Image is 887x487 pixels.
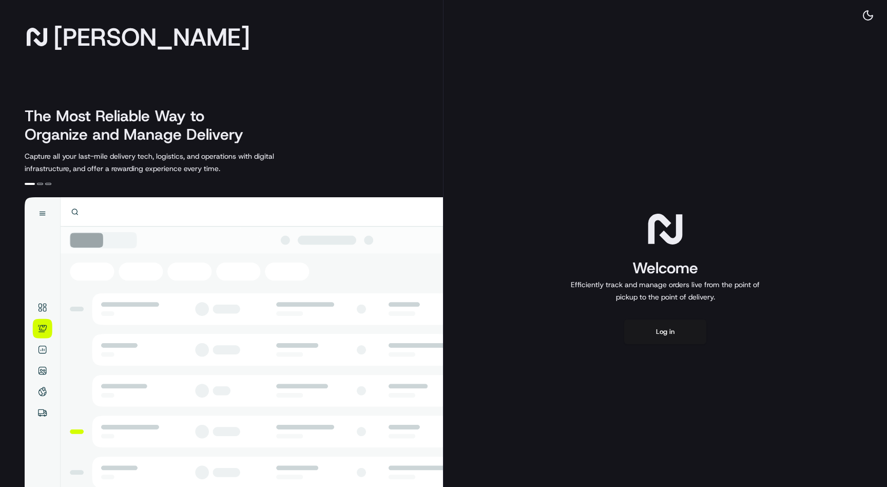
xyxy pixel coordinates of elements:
button: Log in [624,320,706,344]
p: Efficiently track and manage orders live from the point of pickup to the point of delivery. [567,278,764,303]
h2: The Most Reliable Way to Organize and Manage Delivery [25,107,255,144]
h1: Welcome [567,258,764,278]
span: [PERSON_NAME] [53,27,250,47]
p: Capture all your last-mile delivery tech, logistics, and operations with digital infrastructure, ... [25,150,320,175]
